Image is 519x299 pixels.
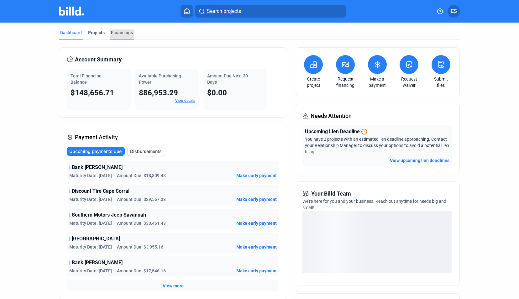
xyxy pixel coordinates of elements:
a: Create project [302,76,324,88]
span: $0.00 [207,88,227,97]
button: Make early payment [236,268,277,274]
span: Amount Due: $17,546.16 [117,268,166,274]
button: Make early payment [236,196,277,202]
a: Submit files [430,76,452,88]
button: Search projects [195,5,346,18]
button: View upcoming lien deadlines [390,157,449,164]
span: Maturity Date: [DATE] [69,220,112,226]
span: $148,656.71 [71,88,114,97]
span: Bank [PERSON_NAME] [72,164,123,171]
span: Needs Attention [311,112,352,120]
span: Discount Tire Cape Corral [72,187,129,195]
div: Dashboard [60,29,82,36]
span: Search projects [207,8,241,15]
div: Projects [88,29,105,36]
span: Maturity Date: [DATE] [69,172,112,179]
span: Payment Activity [75,133,118,142]
a: View details [175,98,195,103]
button: Upcoming payments due [67,147,125,156]
button: Disbursements [127,147,165,156]
span: Amount Due: $29,567.33 [117,196,166,202]
span: Amount Due: $18,809.48 [117,172,166,179]
button: Make early payment [236,172,277,179]
img: Billd Company Logo [59,7,84,16]
span: Total Financing Balance [71,73,102,85]
span: Available Purchasing Power [139,73,181,85]
a: Make a payment [366,76,388,88]
span: We're here for you and your business. Reach out anytime for needs big and small! [302,199,446,210]
div: loading [302,211,452,273]
span: Amount Due Next 30 Days [207,73,248,85]
span: ES [451,8,457,15]
span: Maturity Date: [DATE] [69,244,112,250]
span: Amount Due: $3,055.16 [117,244,163,250]
span: Southern Motors Jeep Savannah [72,211,146,219]
button: ES [448,5,460,18]
button: View more [163,283,184,289]
div: Financings [111,29,133,36]
span: Upcoming payments due [69,148,122,155]
span: Maturity Date: [DATE] [69,196,112,202]
button: Make early payment [236,220,277,226]
span: [GEOGRAPHIC_DATA] [72,235,120,243]
a: Request waiver [398,76,420,88]
span: Amount Due: $30,461.43 [117,220,166,226]
span: You have 2 projects with an estimated lien deadline approaching. Contact your Relationship Manage... [305,137,449,154]
a: Request financing [334,76,356,88]
span: Upcoming Lien Deadline [305,128,360,135]
span: Bank [PERSON_NAME] [72,259,123,266]
span: Maturity Date: [DATE] [69,268,112,274]
span: Account Summary [75,55,122,64]
span: $86,953.29 [139,88,178,97]
button: Make early payment [236,244,277,250]
span: Your Billd Team [311,189,351,198]
span: Disbursements [130,148,162,155]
